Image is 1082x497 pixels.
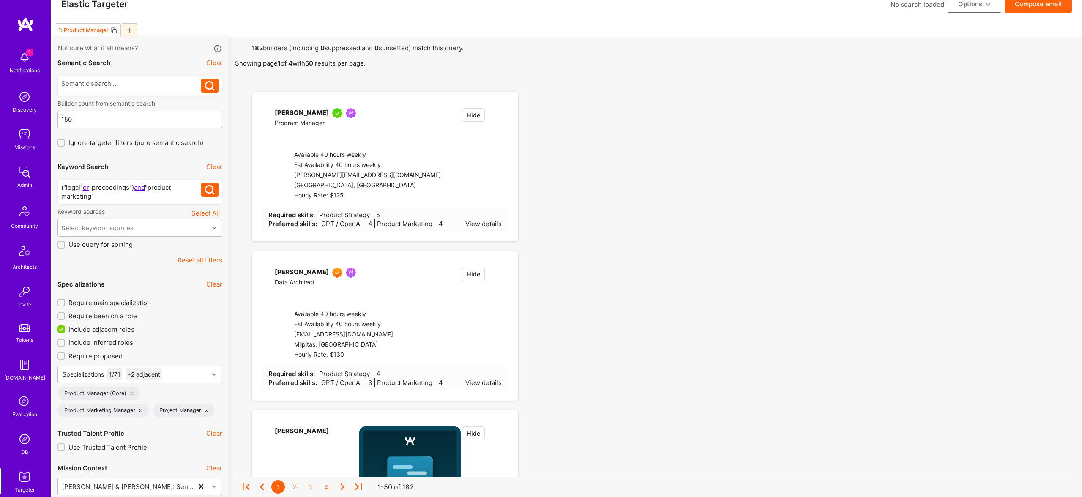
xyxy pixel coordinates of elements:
div: ("legal" or "proceedings") and "product marketing" [61,183,201,201]
div: Keyword Search [57,162,108,171]
button: Hide [462,268,485,281]
i: icon ArrowDownBlack [986,2,991,7]
div: [PERSON_NAME][EMAIL_ADDRESS][DOMAIN_NAME] [294,170,441,180]
div: [PERSON_NAME] [275,108,329,118]
strong: Preferred skills: [268,379,317,387]
img: Been on Mission [346,108,356,118]
div: Admin [17,180,32,189]
div: +2 adjacent [126,368,162,380]
i: icon Star [370,212,376,218]
button: Reset all filters [178,256,222,265]
img: Architects [14,242,35,262]
div: Hourly Rate: $125 [294,191,441,201]
span: Not sure what it all means? [57,44,138,53]
div: DB [21,448,28,456]
img: tokens [19,324,30,332]
div: [PERSON_NAME] [275,268,329,278]
div: Tokens [16,336,33,344]
div: Specializations [57,280,104,289]
div: Notifications [10,66,40,75]
div: Mission Context [57,464,107,472]
div: Program Manager [275,118,359,128]
i: icon EmptyStar [495,268,502,274]
div: [PERSON_NAME] & [PERSON_NAME]: Senior Product Manager [62,482,194,491]
div: Product Manager (Core) [57,387,140,400]
div: Hourly Rate: $130 [294,350,398,360]
label: Builder count from semantic search [57,99,222,107]
div: View details [465,219,502,228]
img: Invite [16,283,33,300]
span: Ignore targeter filters (pure semantic search) [68,138,203,147]
div: Invite [18,300,31,309]
span: Require been on a role [68,311,137,320]
label: Keyword sources [57,208,105,216]
div: Available 40 hours weekly [294,309,398,319]
button: Clear [206,280,222,289]
span: GPT / OpenAI 3 [319,378,372,387]
img: Been on Mission [346,268,356,278]
strong: Required skills: [268,370,315,378]
span: Require main specialization [68,298,151,307]
p: Showing page of with results per page. [235,59,1076,68]
i: icon Star [432,380,439,386]
i: icon Search [205,81,215,91]
img: Skill Targeter [16,468,33,485]
img: A.Teamer in Residence [332,108,342,118]
i: icon EmptyStar [495,108,502,115]
i: icon Chevron [212,226,216,230]
div: Project Manager [153,404,215,417]
img: Community [14,201,35,221]
button: Select All [189,208,222,219]
i: icon Star [362,221,368,227]
div: Available 40 hours weekly [294,150,441,160]
span: Use query for sorting [68,240,133,249]
div: 1 [271,480,285,494]
i: icon Star [432,221,439,227]
span: Product Marketing 4 [374,378,443,387]
span: Product Strategy 4 [317,369,380,378]
i: icon linkedIn [275,130,281,137]
i: icon Plus [127,28,132,33]
div: [GEOGRAPHIC_DATA], [GEOGRAPHIC_DATA] [294,180,441,191]
span: Include adjacent roles [68,325,134,334]
span: Product Marketing 4 [374,219,443,228]
i: icon Close [205,409,208,412]
img: admin teamwork [16,164,33,180]
div: 2 [287,480,301,494]
button: Clear [206,162,222,171]
button: Clear [206,429,222,438]
div: Select keyword sources [61,224,134,232]
div: Milpitas, [GEOGRAPHIC_DATA] [294,340,398,350]
div: Est Availability 40 hours weekly [294,160,441,170]
div: Data Architect [275,278,359,288]
div: Specializations [63,370,104,379]
div: 1 / 71 [107,368,122,380]
img: discovery [16,88,33,105]
i: icon Info [213,44,223,54]
span: Include inferred roles [68,338,133,347]
button: Hide [462,108,485,122]
strong: Preferred skills: [268,220,317,228]
span: GPT / OpenAI 4 [319,219,372,228]
i: icon EmptyStar [495,426,502,433]
strong: 1 [278,59,281,67]
span: Use Trusted Talent Profile [68,443,147,452]
span: Require proposed [68,352,123,360]
button: Hide [462,426,485,440]
div: [DOMAIN_NAME] [4,373,45,382]
i: icon Chevron [212,484,216,489]
i: icon Star [362,380,368,386]
i: icon Close [130,392,134,395]
div: 3 [303,480,317,494]
div: Community [11,221,38,230]
span: Product Strategy 5 [317,210,380,219]
div: Semantic Search [57,58,110,67]
strong: Required skills: [268,211,315,219]
div: Missions [14,143,35,152]
strong: 50 [305,59,313,67]
span: 1 [26,49,33,56]
img: Admin Search [16,431,33,448]
img: Exceptional A.Teamer [332,268,342,278]
div: Product Marketing Manager [57,404,149,417]
strong: 0 [374,44,379,52]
